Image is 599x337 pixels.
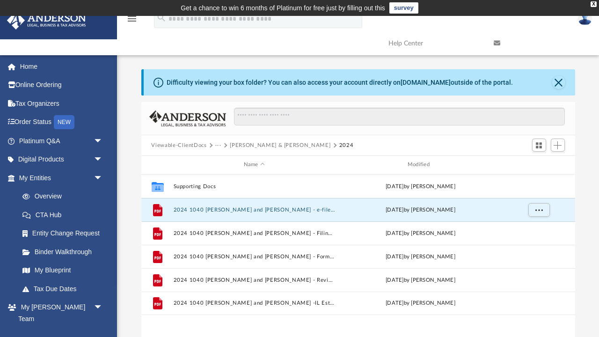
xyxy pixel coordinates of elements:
[591,1,597,7] div: close
[339,299,501,308] div: [DATE] by [PERSON_NAME]
[339,229,501,237] div: [DATE] by [PERSON_NAME]
[151,141,206,150] button: Viewable-ClientDocs
[173,230,335,236] button: 2024 1040 [PERSON_NAME] and [PERSON_NAME] - Filing Instructions.pdf
[339,252,501,261] div: [DATE] by [PERSON_NAME]
[230,141,330,150] button: [PERSON_NAME] & [PERSON_NAME]
[173,161,335,169] div: Name
[401,79,451,86] a: [DOMAIN_NAME]
[13,261,112,280] a: My Blueprint
[145,161,168,169] div: id
[532,139,546,152] button: Switch to Grid View
[505,161,571,169] div: id
[389,2,418,14] a: survey
[7,94,117,113] a: Tax Organizers
[7,168,117,187] a: My Entitiesarrow_drop_down
[94,298,112,317] span: arrow_drop_down
[54,115,74,129] div: NEW
[339,141,354,150] button: 2024
[126,18,138,24] a: menu
[7,76,117,95] a: Online Ordering
[215,141,221,150] button: ···
[126,13,138,24] i: menu
[7,150,117,169] a: Digital Productsarrow_drop_down
[578,12,592,25] img: User Pic
[94,132,112,151] span: arrow_drop_down
[551,139,565,152] button: Add
[552,76,565,89] button: Close
[339,276,501,284] div: [DATE] by [PERSON_NAME]
[339,182,501,190] div: [DATE] by [PERSON_NAME]
[13,242,117,261] a: Binder Walkthrough
[4,11,89,29] img: Anderson Advisors Platinum Portal
[173,254,335,260] button: 2024 1040 [PERSON_NAME] and [PERSON_NAME] - Form 1040-ES Estimated Tax Payment.pdf
[13,205,117,224] a: CTA Hub
[94,168,112,188] span: arrow_drop_down
[528,203,549,217] button: More options
[234,108,564,125] input: Search files and folders
[13,279,117,298] a: Tax Due Dates
[7,298,112,328] a: My [PERSON_NAME] Teamarrow_drop_down
[94,150,112,169] span: arrow_drop_down
[7,113,117,132] a: Order StatusNEW
[339,205,501,214] div: [DATE] by [PERSON_NAME]
[13,187,117,206] a: Overview
[339,161,501,169] div: Modified
[167,78,513,88] div: Difficulty viewing your box folder? You can also access your account directly on outside of the p...
[7,132,117,150] a: Platinum Q&Aarrow_drop_down
[173,207,335,213] button: 2024 1040 [PERSON_NAME] and [PERSON_NAME] - e-file authorization - please sign.pdf
[173,277,335,283] button: 2024 1040 [PERSON_NAME] and [PERSON_NAME] - Review Copy.pdf
[381,25,487,62] a: Help Center
[7,57,117,76] a: Home
[181,2,385,14] div: Get a chance to win 6 months of Platinum for free just by filling out this
[173,300,335,306] button: 2024 1040 [PERSON_NAME] and [PERSON_NAME] -IL Estimated payment voucher.pdf
[173,183,335,190] button: Supporting Docs
[13,224,117,243] a: Entity Change Request
[156,13,167,23] i: search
